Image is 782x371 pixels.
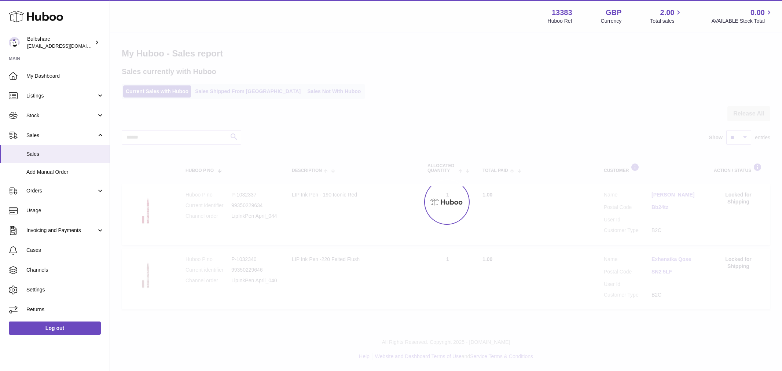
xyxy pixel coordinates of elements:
[711,8,773,25] a: 0.00 AVAILABLE Stock Total
[26,169,104,176] span: Add Manual Order
[711,18,773,25] span: AVAILABLE Stock Total
[26,151,104,158] span: Sales
[9,37,20,48] img: internalAdmin-13383@internal.huboo.com
[26,73,104,80] span: My Dashboard
[606,8,621,18] strong: GBP
[552,8,572,18] strong: 13383
[26,306,104,313] span: Returns
[601,18,622,25] div: Currency
[27,43,108,49] span: [EMAIL_ADDRESS][DOMAIN_NAME]
[650,18,683,25] span: Total sales
[9,322,101,335] a: Log out
[548,18,572,25] div: Huboo Ref
[26,112,96,119] span: Stock
[27,36,93,49] div: Bulbshare
[26,187,96,194] span: Orders
[26,92,96,99] span: Listings
[750,8,765,18] span: 0.00
[26,207,104,214] span: Usage
[26,247,104,254] span: Cases
[26,286,104,293] span: Settings
[26,227,96,234] span: Invoicing and Payments
[26,267,104,273] span: Channels
[650,8,683,25] a: 2.00 Total sales
[660,8,675,18] span: 2.00
[26,132,96,139] span: Sales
